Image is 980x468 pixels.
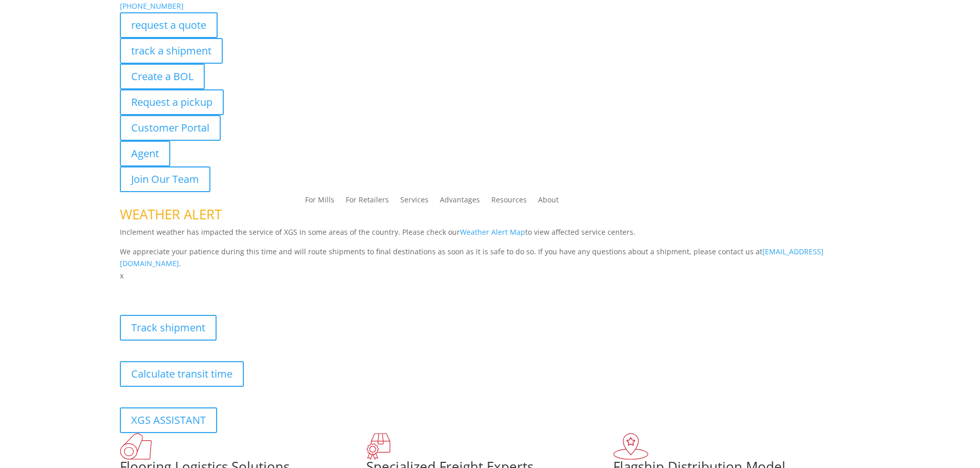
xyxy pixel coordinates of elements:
a: About [538,196,559,208]
a: Services [400,196,429,208]
a: Join Our Team [120,166,210,192]
a: Weather Alert Map [460,227,525,237]
a: For Mills [305,196,334,208]
a: For Retailers [346,196,389,208]
img: xgs-icon-total-supply-chain-intelligence-red [120,433,152,460]
img: xgs-icon-focused-on-flooring-red [366,433,390,460]
img: xgs-icon-flagship-distribution-model-red [613,433,649,460]
a: Agent [120,141,170,166]
a: Create a BOL [120,64,205,89]
p: We appreciate your patience during this time and will route shipments to final destinations as so... [120,246,861,270]
p: x [120,270,861,282]
a: Resources [491,196,527,208]
b: Visibility, transparency, and control for your entire supply chain. [120,284,349,293]
a: [PHONE_NUMBER] [120,1,184,11]
a: Request a pickup [120,89,224,115]
a: Advantages [440,196,480,208]
p: Inclement weather has impacted the service of XGS in some areas of the country. Please check our ... [120,226,861,246]
span: WEATHER ALERT [120,205,222,223]
a: track a shipment [120,38,223,64]
a: Track shipment [120,315,217,341]
a: Calculate transit time [120,361,244,387]
a: Customer Portal [120,115,221,141]
a: XGS ASSISTANT [120,407,217,433]
a: request a quote [120,12,218,38]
